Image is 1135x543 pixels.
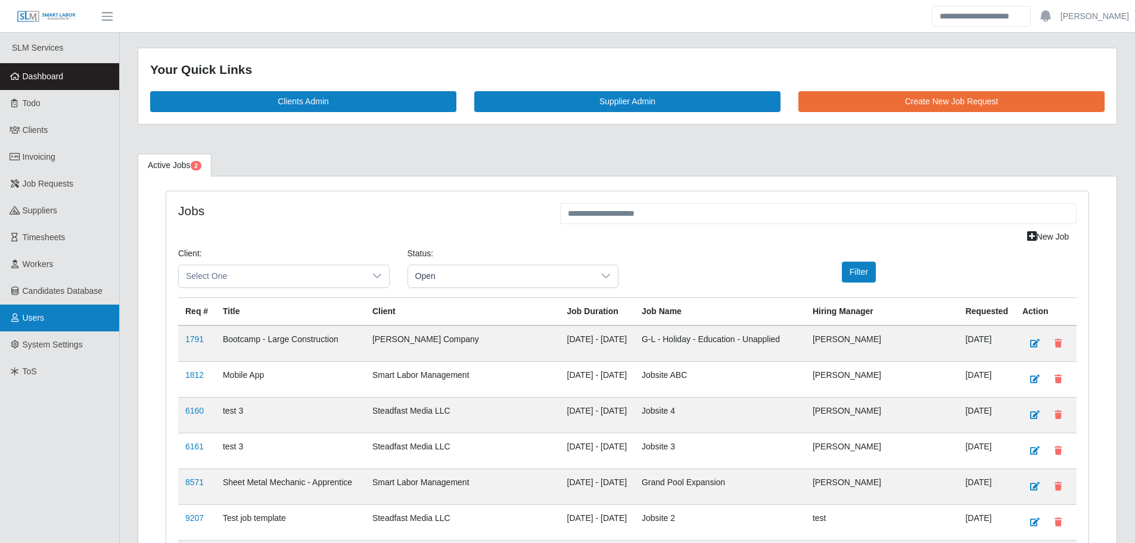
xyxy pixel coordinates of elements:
[474,91,780,112] a: Supplier Admin
[178,297,216,325] th: Req #
[806,397,959,433] td: [PERSON_NAME]
[408,265,595,287] span: Open
[560,504,635,540] td: [DATE] - [DATE]
[806,297,959,325] th: Hiring Manager
[635,397,806,433] td: Jobsite 4
[179,265,365,287] span: Select One
[23,340,83,349] span: System Settings
[365,361,560,397] td: Smart Labor Management
[806,504,959,540] td: test
[23,313,45,322] span: Users
[958,297,1015,325] th: Requested
[365,468,560,504] td: Smart Labor Management
[798,91,1105,112] a: Create New Job Request
[806,361,959,397] td: [PERSON_NAME]
[178,203,542,218] h4: Jobs
[958,397,1015,433] td: [DATE]
[23,72,64,81] span: Dashboard
[560,397,635,433] td: [DATE] - [DATE]
[216,397,365,433] td: test 3
[806,325,959,362] td: [PERSON_NAME]
[185,334,204,344] a: 1791
[23,259,54,269] span: Workers
[635,504,806,540] td: Jobsite 2
[408,247,434,260] label: Status:
[958,361,1015,397] td: [DATE]
[23,125,48,135] span: Clients
[635,433,806,468] td: Jobsite 3
[150,91,456,112] a: Clients Admin
[560,297,635,325] th: Job Duration
[806,433,959,468] td: [PERSON_NAME]
[635,297,806,325] th: Job Name
[216,504,365,540] td: Test job template
[365,325,560,362] td: [PERSON_NAME] Company
[635,468,806,504] td: Grand Pool Expansion
[560,361,635,397] td: [DATE] - [DATE]
[12,43,63,52] span: SLM Services
[216,433,365,468] td: test 3
[23,206,57,215] span: Suppliers
[216,297,365,325] th: Title
[560,468,635,504] td: [DATE] - [DATE]
[365,397,560,433] td: Steadfast Media LLC
[17,10,76,23] img: SLM Logo
[185,442,204,451] a: 6161
[23,367,37,376] span: ToS
[216,361,365,397] td: Mobile App
[23,179,74,188] span: Job Requests
[185,513,204,523] a: 9207
[842,262,876,283] button: Filter
[806,468,959,504] td: [PERSON_NAME]
[635,361,806,397] td: Jobsite ABC
[216,325,365,362] td: Bootcamp - Large Construction
[1019,226,1077,247] a: New Job
[365,297,560,325] th: Client
[23,98,41,108] span: Todo
[185,477,204,487] a: 8571
[560,325,635,362] td: [DATE] - [DATE]
[178,247,202,260] label: Client:
[23,152,55,162] span: Invoicing
[958,325,1015,362] td: [DATE]
[1015,297,1077,325] th: Action
[216,468,365,504] td: Sheet Metal Mechanic - Apprentice
[365,433,560,468] td: Steadfast Media LLC
[23,286,103,296] span: Candidates Database
[958,468,1015,504] td: [DATE]
[932,6,1031,27] input: Search
[635,325,806,362] td: G-L - Holiday - Education - Unapplied
[185,406,204,415] a: 6160
[958,504,1015,540] td: [DATE]
[138,154,212,177] a: Active Jobs
[1061,10,1129,23] a: [PERSON_NAME]
[958,433,1015,468] td: [DATE]
[365,504,560,540] td: Steadfast Media LLC
[560,433,635,468] td: [DATE] - [DATE]
[185,370,204,380] a: 1812
[23,232,66,242] span: Timesheets
[191,161,201,170] span: Pending Jobs
[150,60,1105,79] div: Your Quick Links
